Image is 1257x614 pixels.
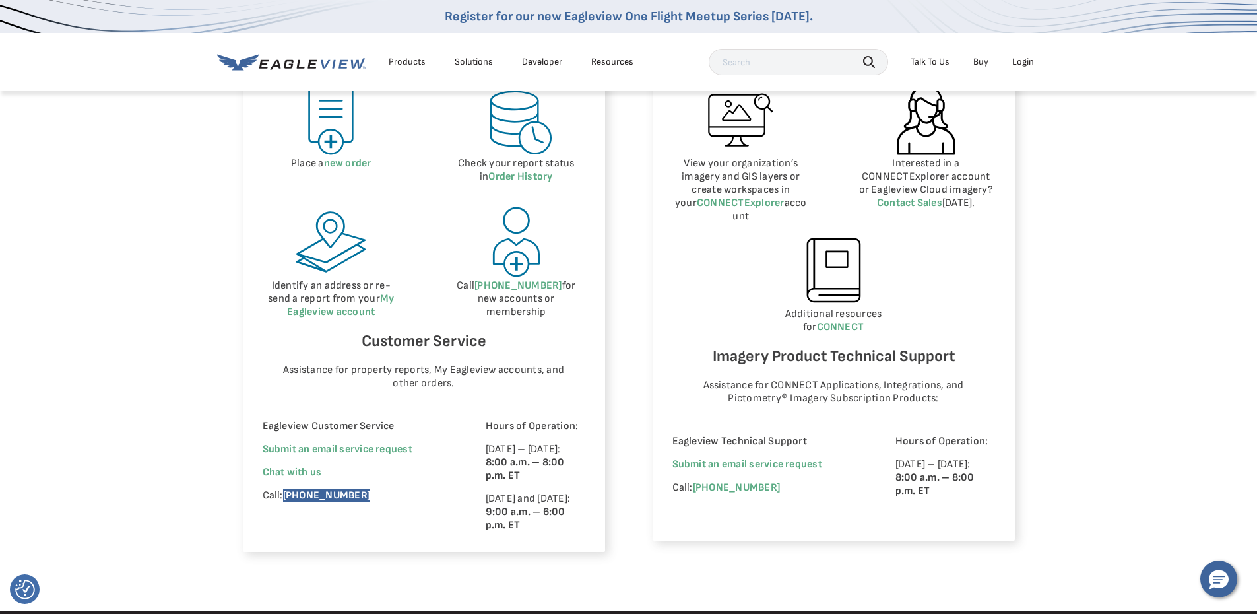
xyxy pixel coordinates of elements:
div: Resources [591,56,633,68]
a: My Eagleview account [287,292,394,318]
a: new order [324,157,371,170]
button: Hello, have a question? Let’s chat. [1200,561,1237,597]
p: [DATE] – [DATE]: [486,443,585,483]
p: Call for new accounts or membership [447,279,585,319]
a: Developer [522,56,562,68]
a: Submit an email service request [263,443,412,456]
strong: 8:00 a.m. – 8:00 p.m. ET [895,471,975,497]
p: Assistance for CONNECT Applications, Integrations, and Pictometry® Imagery Subscription Products: [685,379,982,405]
div: Solutions [455,56,493,68]
p: Hours of Operation: [486,420,585,433]
a: [PHONE_NUMBER] [283,489,370,502]
p: Identify an address or re-send a report from your [263,279,401,319]
h6: Imagery Product Technical Support [672,344,995,369]
a: Contact Sales [877,197,942,209]
p: Additional resources for [672,308,995,334]
p: Eagleview Customer Service [263,420,449,433]
a: Register for our new Eagleview One Flight Meetup Series [DATE]. [445,9,813,24]
div: Login [1012,56,1034,68]
a: Order History [488,170,552,183]
p: Assistance for property reports, My Eagleview accounts, and other orders. [275,364,572,390]
strong: 8:00 a.m. – 8:00 p.m. ET [486,456,565,482]
p: Check your report status in [447,157,585,184]
strong: 9:00 a.m. – 6:00 p.m. ET [486,506,565,531]
img: Revisit consent button [15,580,35,599]
input: Search [709,49,888,75]
a: [PHONE_NUMBER] [693,481,780,494]
p: Call: [672,481,859,495]
p: Eagleview Technical Support [672,435,859,448]
h6: Customer Service [263,329,585,354]
p: Hours of Operation: [895,435,995,448]
p: [DATE] and [DATE]: [486,493,585,532]
div: Products [389,56,426,68]
a: Submit an email service request [672,458,822,471]
p: Call: [263,489,449,502]
div: Talk To Us [911,56,950,68]
a: Buy [973,56,988,68]
p: Place a [263,157,401,170]
p: View your organization’s imagery and GIS layers or create workspaces in your account [672,157,810,223]
a: CONNECTExplorer [697,197,785,209]
span: Chat with us [263,466,322,479]
button: Consent Preferences [15,580,35,599]
a: CONNECT [817,321,864,333]
p: Interested in a CONNECTExplorer account or Eagleview Cloud imagery? [DATE]. [857,157,995,210]
p: [DATE] – [DATE]: [895,458,995,498]
a: [PHONE_NUMBER] [474,279,562,292]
